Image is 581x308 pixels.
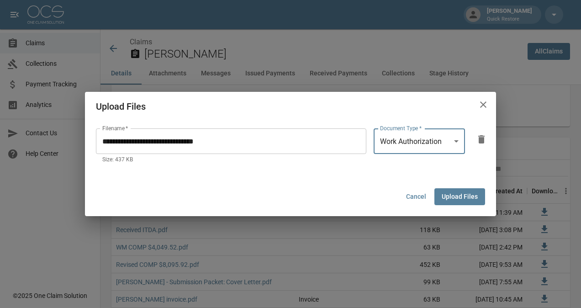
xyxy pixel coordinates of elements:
[401,188,431,205] button: Cancel
[102,155,360,165] p: Size: 437 KB
[472,130,491,149] button: delete
[85,92,496,121] h2: Upload Files
[380,124,422,132] label: Document Type
[374,128,465,154] div: Work Authorization
[434,188,485,205] button: Upload Files
[474,96,492,114] button: close
[102,124,128,132] label: Filename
